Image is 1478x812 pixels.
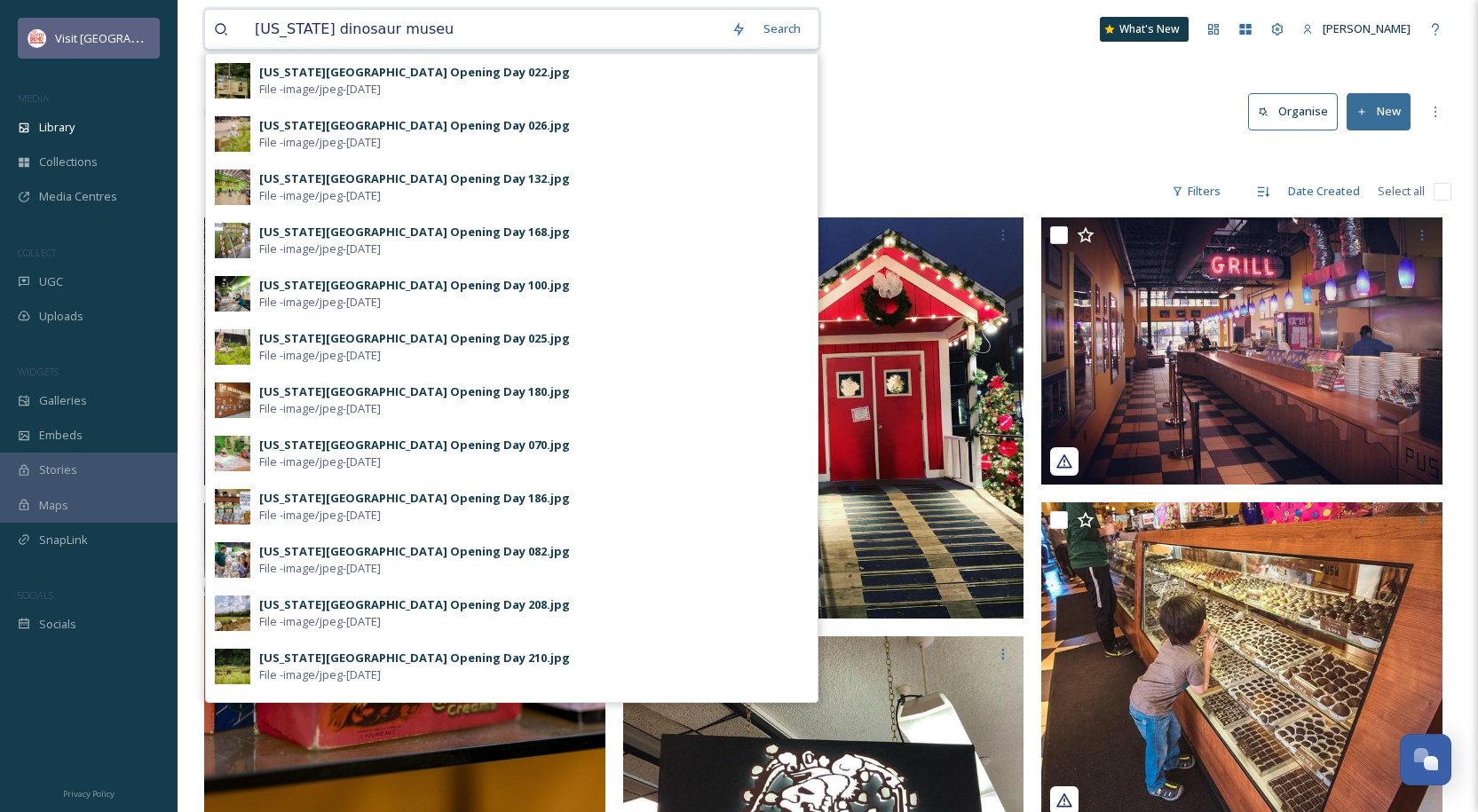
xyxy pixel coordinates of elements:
img: vsbm-stackedMISH_CMYKlogo2017.jpg [28,29,46,47]
div: Date Created [1279,174,1369,209]
button: New [1347,93,1411,130]
span: File - image/jpeg - [DATE] [259,453,381,470]
span: SnapLink [39,532,88,548]
div: [US_STATE][GEOGRAPHIC_DATA] Opening Day 070.jpg [259,437,570,453]
span: Socials [39,616,76,633]
img: c498718d-b1a5-4a5e-9241-f312c7f22e26.jpg [215,595,250,631]
div: [US_STATE][GEOGRAPHIC_DATA] Opening Day 132.jpg [259,170,570,187]
span: File - image/jpeg - [DATE] [259,613,381,630]
span: File - image/jpeg - [DATE] [259,507,381,524]
span: Privacy Policy [63,788,115,800]
div: [US_STATE][GEOGRAPHIC_DATA] Opening Day 208.jpg [259,596,570,613]
img: 14eb3bb5-d006-4250-be50-41ea9da33693.jpg [215,436,250,471]
img: 5fc20295-9933-4e16-8ee8-0ca5da9f13f3.jpg [215,329,250,365]
span: Uploads [39,308,83,325]
span: 13 file s [204,183,240,200]
div: Filters [1163,174,1229,209]
img: d481e02f-e8f1-4522-9ea4-b1c6a31545f4.jpg [215,223,250,258]
img: 3a785a20-2d1d-a630-fd71-1ff4cde44e6d.jpg [1041,217,1442,485]
a: Organise [1248,93,1347,130]
span: COLLECT [18,246,56,259]
span: SOCIALS [18,588,53,602]
input: Search your library [246,10,723,49]
div: [US_STATE][GEOGRAPHIC_DATA] Opening Day 100.jpg [259,277,570,294]
span: Galleries [39,392,87,409]
span: File - image/jpeg - [DATE] [259,560,381,577]
span: Media Centres [39,188,117,205]
span: File - image/jpeg - [DATE] [259,187,381,204]
span: Embeds [39,427,83,444]
span: File - image/jpeg - [DATE] [259,81,381,98]
a: Privacy Policy [63,782,115,803]
span: File - image/jpeg - [DATE] [259,240,381,257]
span: Stories [39,461,77,478]
div: [US_STATE][GEOGRAPHIC_DATA] Opening Day 180.jpg [259,383,570,400]
div: [US_STATE][GEOGRAPHIC_DATA] Opening Day 026.jpg [259,117,570,134]
div: [US_STATE][GEOGRAPHIC_DATA] Opening Day 022.jpg [259,64,570,81]
span: Library [39,119,75,136]
img: d1195622-e1fb-4018-a2b2-e0c22b1fa364.jpg [215,382,250,418]
span: [PERSON_NAME] [1323,20,1411,36]
img: da66bc82-1474-4fee-b9dd-a79332e75257.jpg [215,63,250,99]
img: 4634f5d6-47a8-36d1-3a73-fb759c3b8a6f.jpg [623,217,1024,619]
a: What's New [1100,17,1189,42]
button: Open Chat [1400,734,1451,785]
span: File - image/jpeg - [DATE] [259,347,381,364]
span: File - image/jpeg - [DATE] [259,666,381,683]
span: MEDIA [18,91,49,105]
span: File - image/jpeg - [DATE] [259,294,381,311]
span: Collections [39,154,98,170]
div: [US_STATE][GEOGRAPHIC_DATA] Opening Day 168.jpg [259,224,570,240]
span: UGC [39,273,63,290]
div: [US_STATE][GEOGRAPHIC_DATA] Opening Day 082.jpg [259,543,570,560]
img: 6312097b-5f8f-4b88-89d4-33b4ac22ab39.jpg [215,489,250,524]
span: Select all [1378,183,1425,200]
img: a93ea216-42e8-41ba-a5b5-e5e7743746df.jpg [215,276,250,311]
div: [US_STATE][GEOGRAPHIC_DATA] Opening Day 210.jpg [259,650,570,666]
div: [US_STATE][GEOGRAPHIC_DATA] Opening Day 025.jpg [259,330,570,347]
img: 5d5957ee-3811-4119-ac68-3dc6e4324064.jpg [215,169,250,205]
div: Search [755,12,810,46]
span: WIDGETS [18,365,59,378]
span: File - image/jpeg - [DATE] [259,134,381,151]
img: d8216f2c-26bc-4b4a-b016-88e662d7af1c.jpg [215,116,250,152]
button: Organise [1248,93,1338,130]
img: baa4a6db-0fdb-4f27-b108-62321b0a0de9.jpg [215,649,250,684]
span: Maps [39,497,68,514]
a: [PERSON_NAME] [1293,12,1419,46]
img: chocolate-Visit%20South%20Bend%20Mishawaka.jpg [204,217,605,485]
span: Visit [GEOGRAPHIC_DATA] [55,29,193,46]
span: File - image/jpeg - [DATE] [259,400,381,417]
div: [US_STATE][GEOGRAPHIC_DATA] Opening Day 186.jpg [259,490,570,507]
img: f1c3e1e3-96d4-4590-a9aa-0e8090b26773.jpg [215,542,250,578]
